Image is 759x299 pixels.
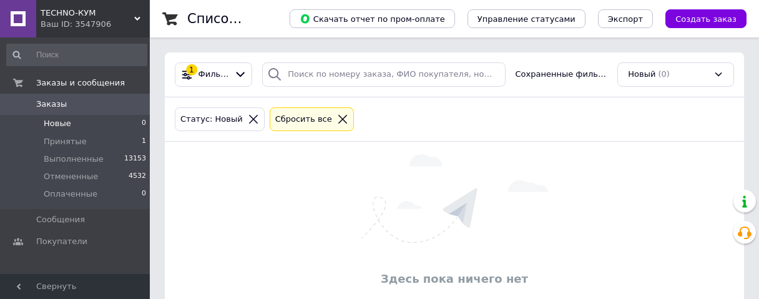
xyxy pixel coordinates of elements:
button: Создать заказ [665,9,747,28]
span: 0 [142,118,146,129]
button: Скачать отчет по пром-оплате [290,9,455,28]
h1: Список заказов [187,11,295,26]
span: 1 [142,136,146,147]
button: Управление статусами [468,9,585,28]
span: Отмененные [44,171,98,182]
span: Выполненные [44,154,104,165]
div: Здесь пока ничего нет [171,271,738,287]
input: Поиск [6,44,147,66]
span: Фильтры [198,69,229,81]
span: (0) [658,69,669,79]
span: 4532 [129,171,146,182]
span: Оплаченные [44,189,97,200]
span: Новые [44,118,71,129]
span: Заказы [36,99,67,110]
span: Заказы и сообщения [36,77,125,89]
div: Сбросить все [273,113,335,126]
button: Экспорт [598,9,653,28]
span: TECHNO-КУМ [41,7,134,19]
div: Ваш ID: 3547906 [41,19,150,30]
span: Управление статусами [477,14,575,24]
span: Сохраненные фильтры: [516,69,608,81]
div: 1 [186,64,197,76]
span: Покупатели [36,236,87,247]
span: Сообщения [36,214,85,225]
div: Статус: Новый [178,113,245,126]
span: 0 [142,189,146,200]
span: Новый [628,69,655,81]
span: Экспорт [608,14,643,24]
span: Создать заказ [675,14,737,24]
span: Принятые [44,136,87,147]
input: Поиск по номеру заказа, ФИО покупателя, номеру телефона, Email, номеру накладной [262,62,505,87]
span: 13153 [124,154,146,165]
span: Скачать отчет по пром-оплате [300,13,445,24]
a: Создать заказ [653,14,747,23]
